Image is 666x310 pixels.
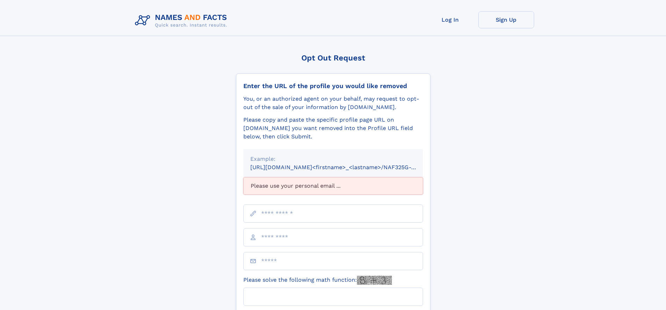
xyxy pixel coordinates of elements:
div: You, or an authorized agent on your behalf, may request to opt-out of the sale of your informatio... [243,95,423,111]
div: Please copy and paste the specific profile page URL on [DOMAIN_NAME] you want removed into the Pr... [243,116,423,141]
small: [URL][DOMAIN_NAME]<firstname>_<lastname>/NAF325G-xxxxxxxx [250,164,436,171]
div: Opt Out Request [236,53,430,62]
div: Please use your personal email ... [243,177,423,195]
a: Sign Up [478,11,534,28]
div: Example: [250,155,416,163]
a: Log In [422,11,478,28]
img: Logo Names and Facts [132,11,233,30]
label: Please solve the following math function: [243,276,392,285]
div: Enter the URL of the profile you would like removed [243,82,423,90]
